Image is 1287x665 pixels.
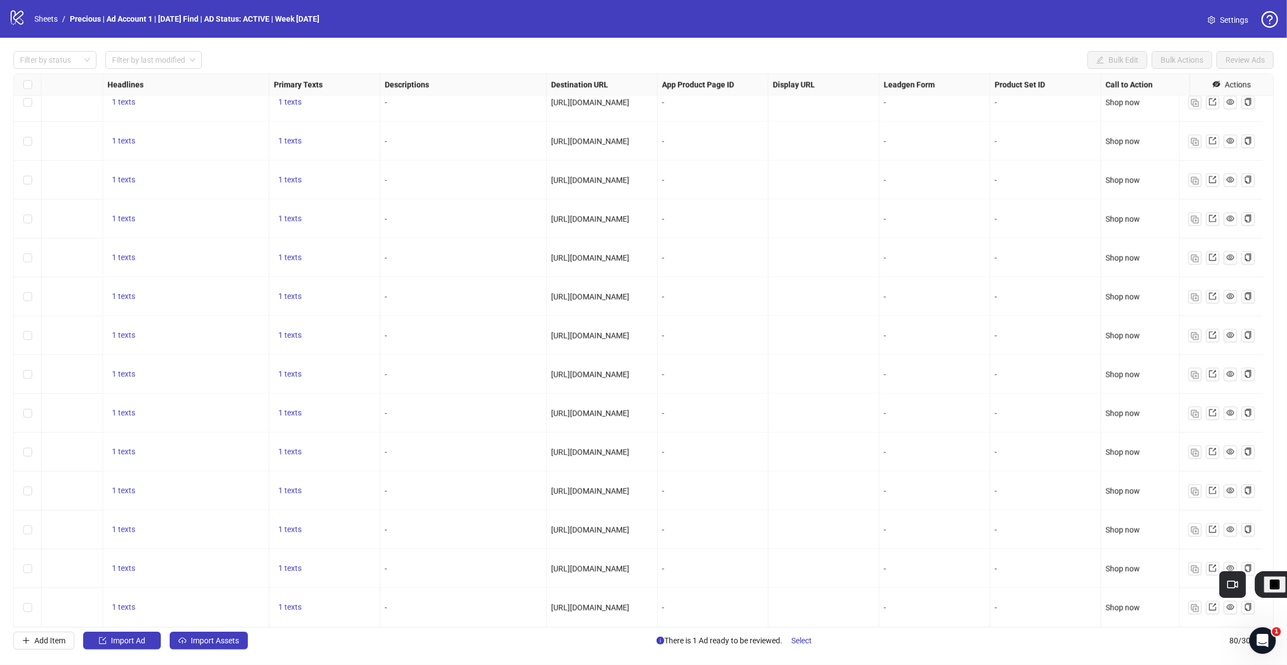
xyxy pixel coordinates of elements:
[278,331,302,340] span: 1 texts
[1209,215,1217,223] span: export
[108,407,140,420] button: 1 texts
[551,137,629,146] span: [URL][DOMAIN_NAME]
[884,330,985,342] div: -
[99,637,106,644] span: import
[657,632,821,649] span: There is 1 Ad ready to be reviewed.
[662,215,664,224] span: -
[1188,290,1202,304] button: Duplicate
[551,565,629,573] span: [URL][DOMAIN_NAME]
[662,526,664,535] span: -
[385,448,387,457] span: -
[100,74,103,95] div: Resize Assets column
[995,79,1045,91] strong: Product Set ID
[1087,51,1147,69] button: Bulk Edit
[112,486,135,495] span: 1 texts
[14,355,42,394] div: Select row 74
[108,329,140,342] button: 1 texts
[1152,51,1212,69] button: Bulk Actions
[1244,331,1252,339] span: copy
[662,603,664,612] span: -
[551,176,629,185] span: [URL][DOMAIN_NAME]
[1106,603,1140,612] span: Shop now
[385,98,387,107] span: -
[1106,331,1140,340] span: Shop now
[884,407,985,420] div: -
[662,98,664,107] span: -
[112,292,135,301] span: 1 texts
[112,447,135,456] span: 1 texts
[377,74,380,95] div: Resize Primary Texts column
[995,369,1096,381] div: -
[108,96,140,109] button: 1 texts
[112,525,135,534] span: 1 texts
[32,13,60,25] a: Sheets
[1227,176,1234,184] span: eye
[385,565,387,573] span: -
[278,292,302,301] span: 1 texts
[278,370,302,379] span: 1 texts
[278,214,302,223] span: 1 texts
[1188,485,1202,498] button: Duplicate
[108,174,140,187] button: 1 texts
[14,278,42,316] div: Select row 72
[385,79,429,91] strong: Descriptions
[112,409,135,417] span: 1 texts
[385,176,387,185] span: -
[657,637,664,644] span: info-circle
[995,291,1096,303] div: -
[278,564,302,573] span: 1 texts
[662,293,664,301] span: -
[274,290,306,304] button: 1 texts
[765,74,768,95] div: Resize App Product Page ID column
[14,122,42,161] div: Select row 68
[278,137,302,145] span: 1 texts
[1227,215,1234,223] span: eye
[995,213,1096,225] div: -
[385,603,387,612] span: -
[1191,177,1199,185] img: Duplicate
[884,174,985,187] div: -
[995,174,1096,187] div: -
[278,447,302,456] span: 1 texts
[1244,176,1252,184] span: copy
[62,13,65,25] li: /
[1227,487,1234,495] span: eye
[108,446,140,459] button: 1 texts
[111,636,145,645] span: Import Ad
[112,214,135,223] span: 1 texts
[274,79,323,91] strong: Primary Texts
[385,370,387,379] span: -
[83,632,161,649] button: Import Ad
[1244,409,1252,417] span: copy
[884,291,985,303] div: -
[274,135,306,148] button: 1 texts
[274,562,306,576] button: 1 texts
[1209,603,1217,611] span: export
[274,329,306,342] button: 1 texts
[274,174,306,187] button: 1 texts
[884,252,985,264] div: -
[995,446,1096,459] div: -
[551,98,629,107] span: [URL][DOMAIN_NAME]
[1191,216,1199,224] img: Duplicate
[884,563,985,575] div: -
[191,636,239,645] span: Import Assets
[551,215,629,224] span: [URL][DOMAIN_NAME]
[551,79,608,91] strong: Destination URL
[274,446,306,459] button: 1 texts
[1209,331,1217,339] span: export
[1191,604,1199,612] img: Duplicate
[662,176,664,185] span: -
[1227,370,1234,378] span: eye
[1098,74,1101,95] div: Resize Product Set ID column
[884,79,935,91] strong: Leadgen Form
[782,632,821,649] button: Select
[1244,370,1252,378] span: copy
[1106,254,1140,263] span: Shop now
[274,485,306,498] button: 1 texts
[1208,16,1215,24] span: setting
[112,98,135,107] span: 1 texts
[995,330,1096,342] div: -
[112,331,135,340] span: 1 texts
[1188,407,1202,420] button: Duplicate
